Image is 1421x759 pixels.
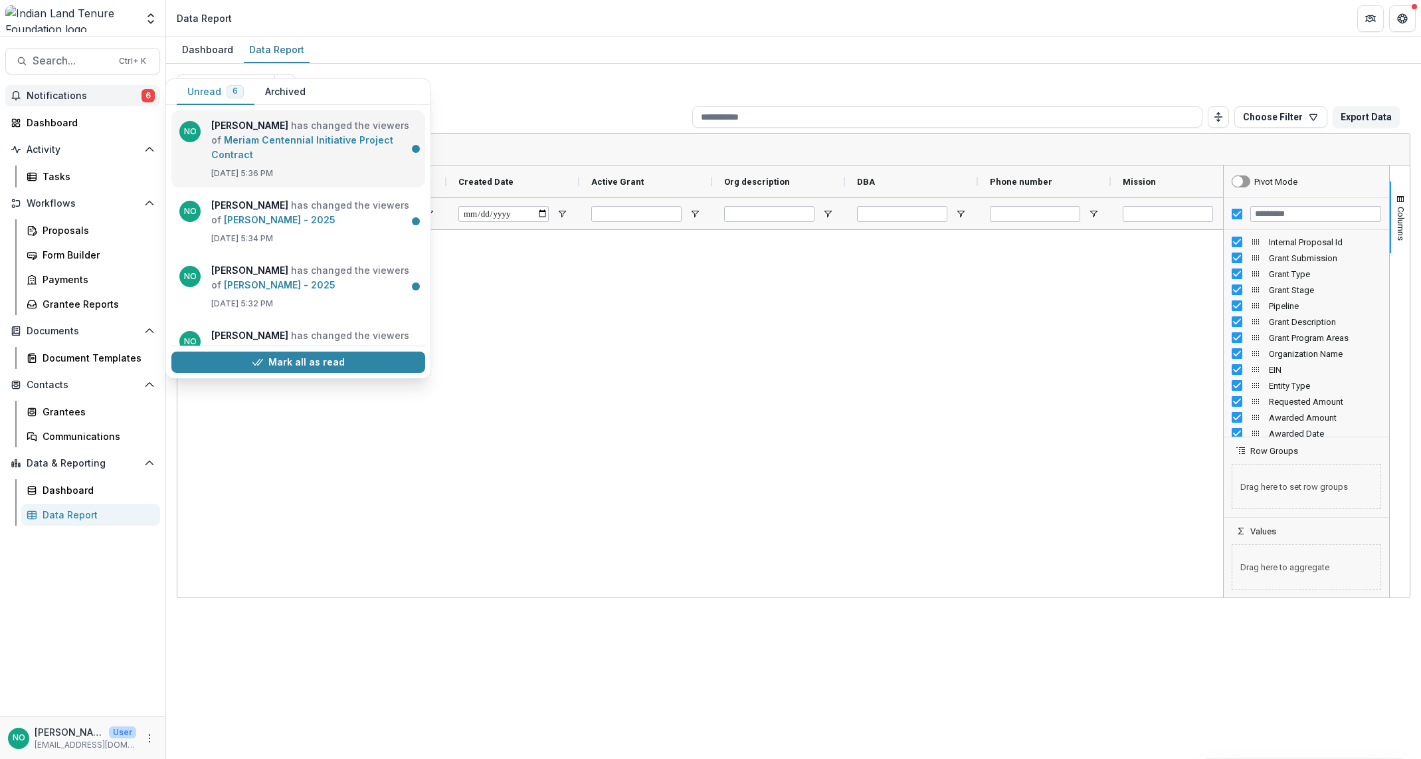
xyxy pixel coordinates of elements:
a: Data Report [244,37,310,63]
button: Archived [254,79,316,105]
span: Grant Description [1269,317,1381,327]
p: has changed the viewers of [211,198,417,227]
div: Form Builder [43,248,149,262]
button: Open Filter Menu [955,209,966,219]
button: More [142,730,157,746]
nav: breadcrumb [171,9,237,28]
p: has changed the viewers of [211,328,417,372]
div: Dashboard [43,483,149,497]
div: Pipeline Column [1224,298,1389,314]
span: Drag here to aggregate [1232,544,1381,590]
span: 6 [233,86,238,96]
span: Contacts [27,379,139,391]
input: Created Date Filter Input [458,206,549,222]
button: Open Filter Menu [557,209,567,219]
div: Row Groups [1224,456,1389,517]
p: has changed the viewers of [211,118,417,162]
button: Proposals Report [177,74,275,96]
div: Data Report [43,508,149,522]
span: Active Grant [591,177,644,187]
span: Drag here to set row groups [1232,464,1381,509]
div: Communications [43,429,149,443]
span: Values [1250,526,1276,536]
a: Tasks [21,165,160,187]
p: Total rows: 0 [187,112,687,122]
span: Grant Stage [1269,285,1381,295]
span: Awarded Date [1269,429,1381,439]
div: Grant Stage Column [1224,282,1389,298]
span: Phone number [990,177,1052,187]
input: DBA Filter Input [857,206,947,222]
div: Grant Type Column [1224,266,1389,282]
div: Data Report [244,40,310,59]
div: Tasks [43,169,149,183]
span: Notifications [27,90,142,102]
div: Nicole Olson [13,734,25,742]
img: Indian Land Tenure Foundation logo [5,5,136,32]
div: Proposals [43,223,149,237]
button: Open Filter Menu [1221,209,1232,219]
p: has changed the viewers of [211,263,417,292]
span: Pipeline [1269,301,1381,311]
button: Open Contacts [5,374,160,395]
a: Communications [21,425,160,447]
button: Open Documents [5,320,160,342]
a: [PERSON_NAME] - 2025 [224,279,335,290]
span: Entity Type [1269,381,1381,391]
button: Search... [5,48,160,74]
div: Ctrl + K [116,54,149,68]
a: Meriam Centennial Initiative Project Contract [211,344,393,370]
a: Meriam Centennial Initiative Project Contract [211,134,393,160]
a: Grantee Reports [21,293,160,315]
div: Internal Proposal Id Column [1224,234,1389,250]
span: Organization Name [1269,349,1381,359]
span: Mission [1123,177,1156,187]
div: Document Templates [43,351,149,365]
button: Open Data & Reporting [5,453,160,474]
div: Values [1224,536,1389,597]
button: Edit selected report [274,74,296,96]
div: Data Report [177,11,232,25]
a: Dashboard [21,479,160,501]
span: 6 [142,89,155,102]
a: Form Builder [21,244,160,266]
button: Open Filter Menu [822,209,833,219]
div: Grant Program Areas Column [1224,330,1389,346]
div: EIN Column [1224,362,1389,378]
span: DBA [857,177,875,187]
span: Internal Proposal Id [1269,237,1381,247]
span: Grant Program Areas [1269,333,1381,343]
div: Grantees [43,405,149,419]
div: Pivot Mode [1254,177,1297,187]
p: [EMAIL_ADDRESS][DOMAIN_NAME] [35,739,136,751]
button: Open Filter Menu [1088,209,1099,219]
a: Data Report [21,504,160,526]
span: Search... [33,54,111,67]
a: Proposals [21,219,160,241]
input: Mission Filter Input [1123,206,1213,222]
div: Awarded Date Column [1224,425,1389,441]
span: Created Date [458,177,514,187]
div: Grantee Reports [43,297,149,311]
span: Documents [27,326,139,337]
a: Grantees [21,401,160,423]
button: Open Activity [5,139,160,160]
div: Entity Type Column [1224,378,1389,393]
span: Awarded Amount [1269,413,1381,423]
span: Row Groups [1250,446,1298,456]
span: Workflows [27,198,139,209]
input: Filter Columns Input [1250,206,1381,222]
span: Requested Amount [1269,397,1381,407]
span: Columns [1396,207,1406,241]
button: Toggle auto height [1208,106,1229,128]
input: Org description Filter Input [724,206,814,222]
button: Open Workflows [5,193,160,214]
span: EIN [1269,365,1381,375]
div: Awarded Amount Column [1224,409,1389,425]
input: Phone number Filter Input [990,206,1080,222]
div: Dashboard [27,116,149,130]
button: Export Data [1333,106,1400,128]
button: Mark all as read [171,352,425,373]
button: Open Filter Menu [690,209,700,219]
div: Dashboard [177,40,238,59]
